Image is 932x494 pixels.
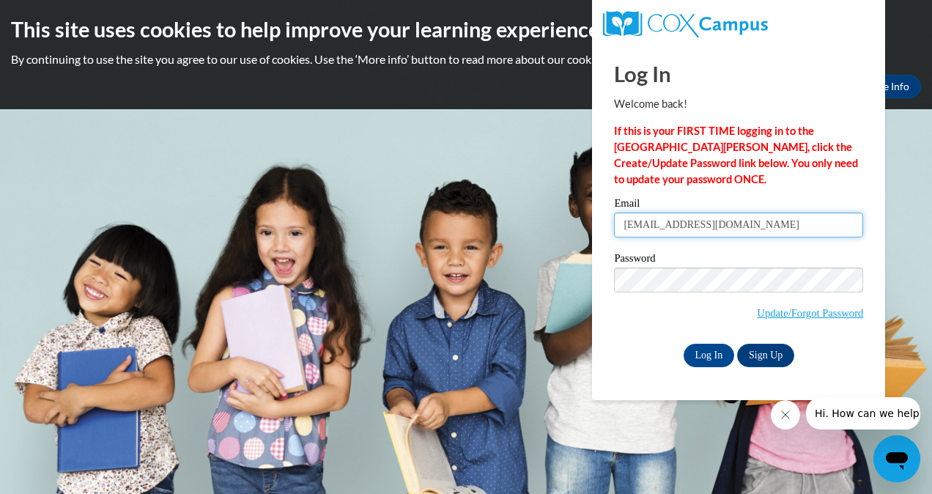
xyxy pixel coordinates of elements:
[757,307,863,319] a: Update/Forgot Password
[614,59,863,89] h1: Log In
[9,10,119,22] span: Hi. How can we help?
[11,15,921,44] h2: This site uses cookies to help improve your learning experience.
[614,253,863,268] label: Password
[852,75,921,98] a: More Info
[614,198,863,213] label: Email
[806,397,920,430] iframe: Message from company
[614,125,858,185] strong: If this is your FIRST TIME logging in to the [GEOGRAPHIC_DATA][PERSON_NAME], click the Create/Upd...
[11,51,921,67] p: By continuing to use the site you agree to our use of cookies. Use the ‘More info’ button to read...
[737,344,794,367] a: Sign Up
[684,344,735,367] input: Log In
[873,435,920,482] iframe: Button to launch messaging window
[603,11,767,37] img: COX Campus
[771,400,800,430] iframe: Close message
[614,96,863,112] p: Welcome back!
